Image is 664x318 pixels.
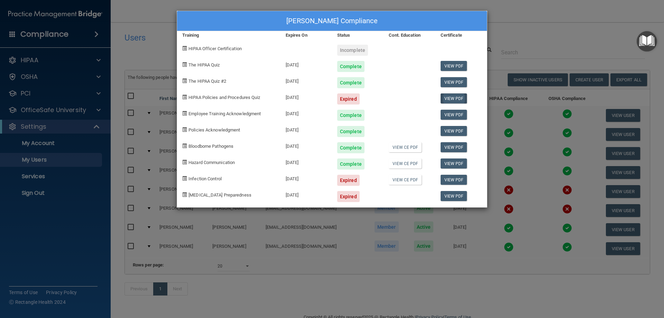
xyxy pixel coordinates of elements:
div: Incomplete [337,45,368,56]
div: [DATE] [280,56,332,72]
a: View CE PDF [389,142,422,152]
a: View PDF [441,110,467,120]
a: View PDF [441,175,467,185]
a: View PDF [441,126,467,136]
div: Expired [337,175,360,186]
div: [DATE] [280,121,332,137]
div: Expired [337,93,360,105]
div: Cont. Education [384,31,435,39]
div: Certificate [435,31,487,39]
div: Status [332,31,384,39]
div: [DATE] [280,137,332,153]
span: Hazard Communication [188,160,235,165]
div: Complete [337,126,365,137]
span: [MEDICAL_DATA] Preparedness [188,192,251,198]
span: The HIPAA Quiz [188,62,220,67]
div: [DATE] [280,153,332,170]
a: View CE PDF [389,175,422,185]
div: Training [177,31,280,39]
div: [DATE] [280,72,332,88]
div: Complete [337,110,365,121]
span: Policies Acknowledgment [188,127,240,133]
a: View PDF [441,191,467,201]
a: View PDF [441,77,467,87]
a: View PDF [441,93,467,103]
a: View CE PDF [389,158,422,169]
span: HIPAA Policies and Procedures Quiz [188,95,260,100]
div: Complete [337,77,365,88]
span: Employee Training Acknowledgment [188,111,261,116]
div: [DATE] [280,186,332,202]
div: Complete [337,142,365,153]
div: [DATE] [280,170,332,186]
div: Expires On [280,31,332,39]
a: View PDF [441,61,467,71]
span: HIPAA Officer Certification [188,46,242,51]
div: Complete [337,158,365,170]
button: Open Resource Center [637,31,657,52]
div: [PERSON_NAME] Compliance [177,11,487,31]
iframe: Drift Widget Chat Controller [629,270,656,297]
a: View PDF [441,142,467,152]
a: View PDF [441,158,467,169]
span: Infection Control [188,176,222,181]
div: Expired [337,191,360,202]
div: [DATE] [280,105,332,121]
div: Complete [337,61,365,72]
div: [DATE] [280,88,332,105]
span: Bloodborne Pathogens [188,144,233,149]
span: The HIPAA Quiz #2 [188,79,226,84]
